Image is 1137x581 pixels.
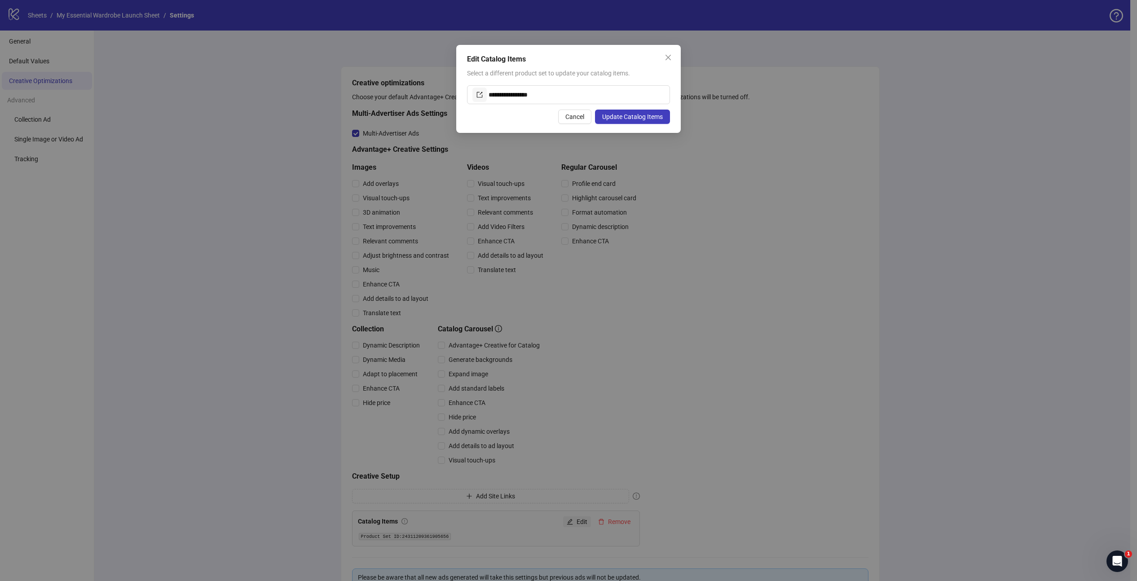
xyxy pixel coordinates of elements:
button: Cancel [558,110,591,124]
span: 1 [1125,550,1132,558]
span: Select a different product set to update your catalog items. [467,70,630,77]
button: Update Catalog Items [595,110,670,124]
div: Edit Catalog Items [467,54,670,65]
span: close [665,54,672,61]
button: Close [661,50,675,65]
span: export [476,92,483,98]
span: Cancel [565,113,584,120]
span: Update Catalog Items [602,113,663,120]
iframe: Intercom live chat [1106,550,1128,572]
